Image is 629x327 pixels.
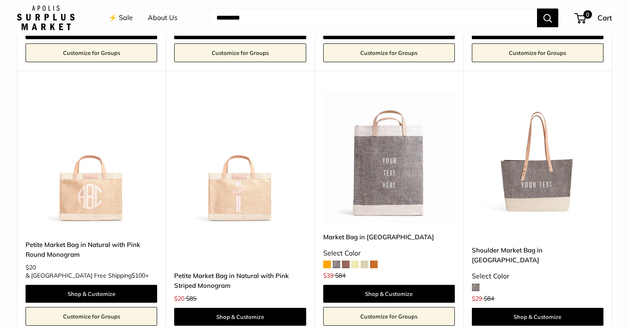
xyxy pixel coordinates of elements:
span: $29 [472,295,482,302]
a: description_Our first Chambray Shoulder Market Bagdescription_Adjustable soft leather handle [472,92,603,224]
span: & [GEOGRAPHIC_DATA] Free Shipping + [26,272,149,278]
a: description_Make it yours with custom embroidered text.Petite Market Bag in Natural with Pink Str... [174,92,306,224]
a: Shop & Customize [174,308,306,326]
a: Petite Market Bag in Natural with Pink Round Monogram [26,240,157,260]
a: Customize for Groups [26,307,157,326]
img: description_Make it yours with personalized text [323,92,455,224]
a: Customize for Groups [323,307,455,326]
span: $100 [132,272,145,279]
img: Apolis: Surplus Market [17,6,75,30]
img: description_Make it yours with monogram. [26,92,157,224]
a: Customize for Groups [323,43,455,62]
a: 0 Cart [575,11,612,25]
a: Customize for Groups [472,43,603,62]
a: About Us [148,11,178,24]
span: $20 [26,264,36,271]
a: Customize for Groups [26,43,157,62]
a: Shop & Customize [323,285,455,303]
span: 0 [583,10,592,19]
a: description_Make it yours with monogram.Petite Market Bag in Natural with Pink Round Monogram [26,92,157,224]
a: Customize for Groups [174,43,306,62]
span: $20 [174,295,184,302]
span: $84 [484,295,494,302]
a: Shoulder Market Bag in [GEOGRAPHIC_DATA] [472,245,603,265]
a: ⚡️ Sale [109,11,133,24]
input: Search... [210,9,537,27]
span: $85 [186,295,196,302]
a: description_Make it yours with personalized textdescription_Our first every Chambray Jute bag... [323,92,455,224]
a: Shop & Customize [472,308,603,326]
span: $39 [323,272,333,279]
span: $84 [335,272,345,279]
img: description_Make it yours with custom embroidered text. [174,92,306,224]
a: Petite Market Bag in Natural with Pink Striped Monogram [174,271,306,291]
div: Select Color [472,270,603,283]
div: Select Color [323,247,455,260]
a: Market Bag in [GEOGRAPHIC_DATA] [323,232,455,242]
span: Cart [597,13,612,22]
button: Search [537,9,558,27]
a: Shop & Customize [26,285,157,303]
img: description_Our first Chambray Shoulder Market Bag [472,92,603,224]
